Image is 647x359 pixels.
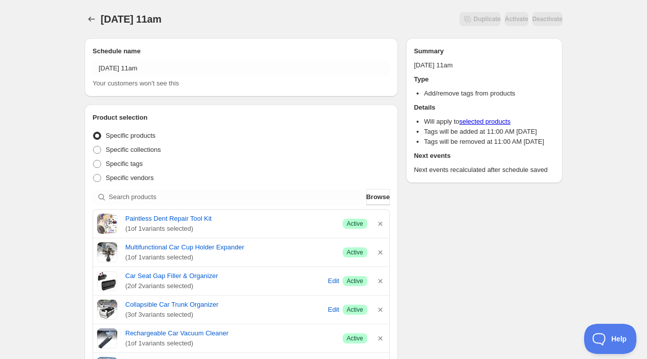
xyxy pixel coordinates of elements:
li: Add/remove tags from products [424,88,554,99]
p: [DATE] 11am [414,60,554,70]
span: Your customers won't see this [93,79,179,87]
span: Active [347,334,363,342]
h2: Product selection [93,113,390,123]
a: Paintless Dent Repair Tool Kit [125,214,335,224]
button: Browse [366,189,390,205]
button: Schedules [85,12,99,26]
a: Rechargeable Car Vacuum Cleaner [125,328,335,338]
p: Next events recalculated after schedule saved [414,165,554,175]
li: Tags will be added at 11:00 AM [DATE] [424,127,554,137]
a: Car Seat Gap Filler & Organizer [125,271,325,281]
span: ( 1 of 1 variants selected) [125,224,335,234]
span: Edit [328,276,339,286]
span: ( 3 of 3 variants selected) [125,310,325,320]
h2: Next events [414,151,554,161]
span: [DATE] 11am [101,14,161,25]
h2: Schedule name [93,46,390,56]
h2: Summary [414,46,554,56]
h2: Type [414,74,554,84]
span: Active [347,248,363,256]
input: Search products [109,189,364,205]
span: Edit [328,305,339,315]
span: Specific vendors [106,174,153,182]
button: Edit [327,273,341,289]
iframe: Toggle Customer Support [584,324,637,354]
span: ( 1 of 1 variants selected) [125,252,335,262]
a: selected products [459,118,511,125]
span: Specific tags [106,160,143,167]
h2: Details [414,103,554,113]
button: Edit [327,302,341,318]
span: Browse [366,192,390,202]
a: Collapsible Car Trunk Organizer [125,300,325,310]
li: Will apply to [424,117,554,127]
a: Multifunctional Car Cup Holder Expander [125,242,335,252]
span: Active [347,220,363,228]
span: Specific collections [106,146,161,153]
span: Active [347,306,363,314]
span: ( 1 of 1 variants selected) [125,338,335,348]
span: ( 2 of 2 variants selected) [125,281,325,291]
span: Active [347,277,363,285]
li: Tags will be removed at 11:00 AM [DATE] [424,137,554,147]
span: Specific products [106,132,155,139]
